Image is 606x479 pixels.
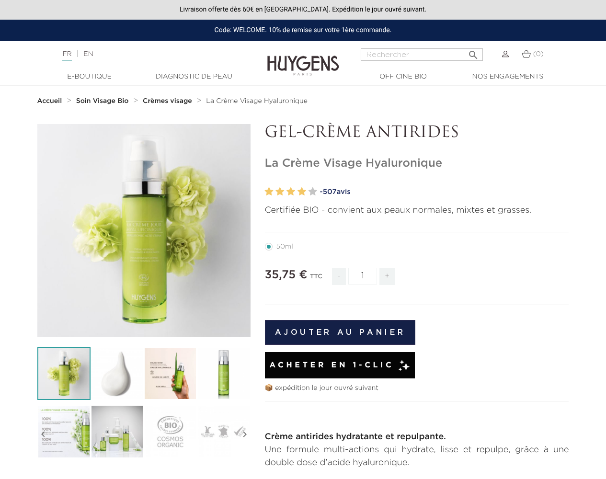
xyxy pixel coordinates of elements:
a: Officine Bio [355,72,451,82]
span: 507 [323,188,337,195]
p: GEL-CRÈME ANTIRIDES [265,124,569,142]
strong: Accueil [37,98,62,104]
label: 3 [286,185,295,199]
a: -507avis [320,185,569,199]
span: (0) [533,51,544,57]
img: La Crème Visage Hyaluronique [37,347,91,400]
p: 📦 expédition le jour ouvré suivant [265,383,569,393]
a: E-Boutique [42,72,137,82]
a: Soin Visage Bio [76,97,131,105]
button: Ajouter au panier [265,320,416,345]
label: 4 [297,185,306,199]
span: La Crème Visage Hyaluronique [206,98,308,104]
label: 1 [265,185,274,199]
div: | [57,48,245,60]
p: Certifiée BIO - convient aux peaux normales, mixtes et grasses. [265,204,569,217]
strong: Soin Visage Bio [76,98,129,104]
a: Accueil [37,97,64,105]
button:  [465,46,482,58]
a: FR [62,51,71,61]
i:  [37,411,49,458]
label: 2 [275,185,284,199]
h1: La Crème Visage Hyaluronique [265,157,569,171]
a: La Crème Visage Hyaluronique [206,97,308,105]
span: + [379,268,395,285]
span: - [332,268,345,285]
label: 5 [309,185,317,199]
label: 50ml [265,243,305,251]
input: Rechercher [361,48,483,61]
a: Nos engagements [460,72,556,82]
strong: Crèmes visage [143,98,192,104]
a: Diagnostic de peau [146,72,242,82]
input: Quantité [348,268,377,285]
span: 35,75 € [265,269,308,281]
div: TTC [310,266,322,292]
img: Huygens [267,40,339,77]
i:  [239,411,251,458]
i:  [468,46,479,58]
a: Crèmes visage [143,97,194,105]
strong: Crème antirides hydratante et repulpante. [265,433,446,441]
a: EN [83,51,93,57]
